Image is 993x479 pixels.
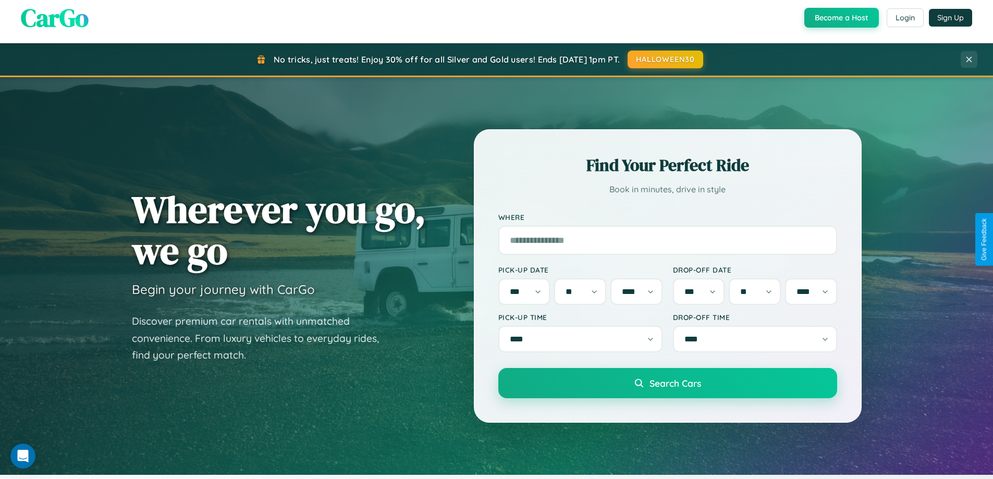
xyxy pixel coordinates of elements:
h3: Begin your journey with CarGo [132,281,315,297]
button: Search Cars [498,368,837,398]
h1: Wherever you go, we go [132,189,426,271]
button: Login [887,8,924,27]
span: CarGo [21,1,89,35]
h2: Find Your Perfect Ride [498,154,837,177]
button: Sign Up [929,9,972,27]
p: Book in minutes, drive in style [498,182,837,197]
button: Become a Host [804,8,879,28]
iframe: Intercom live chat [10,444,35,469]
span: No tricks, just treats! Enjoy 30% off for all Silver and Gold users! Ends [DATE] 1pm PT. [274,54,620,65]
label: Drop-off Time [673,313,837,322]
label: Where [498,213,837,222]
p: Discover premium car rentals with unmatched convenience. From luxury vehicles to everyday rides, ... [132,313,393,364]
button: HALLOWEEN30 [628,51,703,68]
label: Pick-up Time [498,313,663,322]
label: Pick-up Date [498,265,663,274]
span: Search Cars [649,377,701,389]
div: Give Feedback [980,218,988,261]
label: Drop-off Date [673,265,837,274]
